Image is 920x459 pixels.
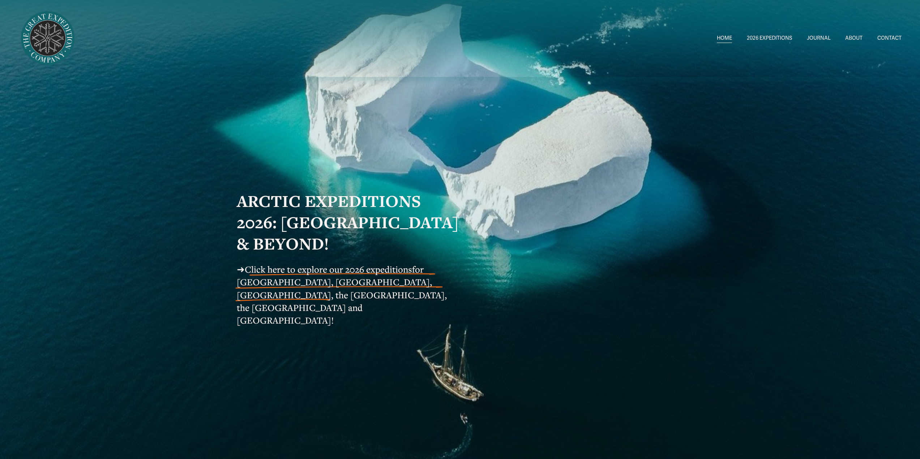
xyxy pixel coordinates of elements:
a: JOURNAL [807,33,831,44]
strong: ARCTIC EXPEDITIONS 2026: [GEOGRAPHIC_DATA] & BEYOND! [237,190,463,255]
a: Click here to explore our 2026 expeditions [245,263,412,275]
img: Arctic Expeditions [18,9,77,68]
span: ➜ [237,263,245,275]
a: HOME [717,33,732,44]
span: 2026 EXPEDITIONS [747,34,792,43]
a: ABOUT [845,33,863,44]
a: CONTACT [877,33,902,44]
a: folder dropdown [747,33,792,44]
span: for [GEOGRAPHIC_DATA], [GEOGRAPHIC_DATA], [GEOGRAPHIC_DATA], the [GEOGRAPHIC_DATA], the [GEOGRAPH... [237,263,449,326]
